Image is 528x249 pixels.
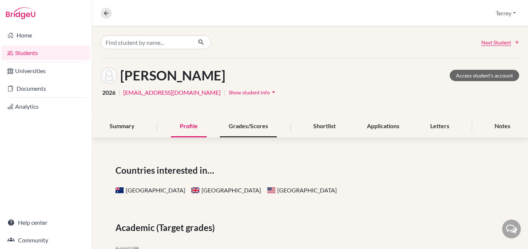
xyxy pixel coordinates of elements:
[115,187,124,194] span: Australia
[481,39,519,46] a: Next Student
[1,46,90,60] a: Students
[1,215,90,230] a: Help center
[101,116,143,137] div: Summary
[6,7,35,19] img: Bridge-U
[492,6,519,20] button: Terrey
[304,116,345,137] div: Shortlist
[102,88,115,97] span: 2026
[120,68,225,83] h1: [PERSON_NAME]
[220,116,277,137] div: Grades/Scores
[486,116,519,137] div: Notes
[421,116,458,137] div: Letters
[115,164,217,177] span: Countries interested in…
[115,187,185,194] span: [GEOGRAPHIC_DATA]
[270,89,277,96] i: arrow_drop_down
[191,187,261,194] span: [GEOGRAPHIC_DATA]
[1,81,90,96] a: Documents
[228,87,278,98] button: Show student infoarrow_drop_down
[1,233,90,248] a: Community
[101,67,117,84] img: Fiona Baird's avatar
[229,89,270,95] span: Show student info
[1,28,90,43] a: Home
[101,35,192,49] input: Find student by name...
[118,88,120,97] span: |
[17,5,32,12] span: Help
[267,187,337,194] span: [GEOGRAPHIC_DATA]
[450,70,519,81] a: Access student's account
[481,39,511,46] span: Next Student
[224,88,225,97] span: |
[358,116,408,137] div: Applications
[1,99,90,114] a: Analytics
[191,187,200,194] span: United Kingdom
[123,88,221,97] a: [EMAIL_ADDRESS][DOMAIN_NAME]
[267,187,276,194] span: United States of America
[115,221,218,234] span: Academic (Target grades)
[171,116,207,137] div: Profile
[1,64,90,78] a: Universities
